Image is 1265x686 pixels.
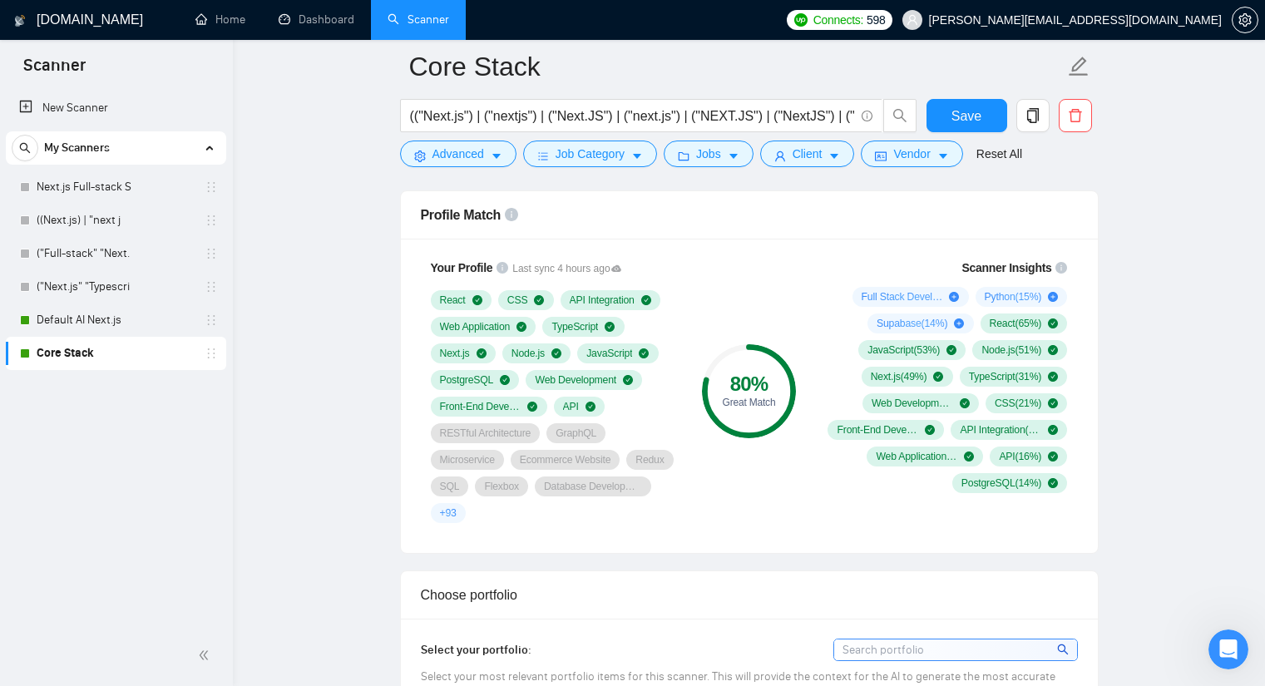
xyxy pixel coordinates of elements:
span: caret-down [728,150,739,162]
span: PostgreSQL ( 14 %) [961,476,1041,490]
span: holder [205,313,218,327]
span: check-circle [641,295,651,305]
span: 598 [867,11,885,29]
span: check-circle [527,402,537,412]
span: idcard [875,150,887,162]
span: smiley reaction [188,500,231,533]
span: info-circle [505,208,518,221]
span: plus-circle [949,292,959,302]
button: userClientcaret-down [760,141,855,167]
button: go back [11,7,42,38]
span: API Integration [570,294,635,307]
iframe: Intercom live chat [1208,629,1248,669]
span: holder [205,347,218,360]
button: barsJob Categorycaret-down [523,141,657,167]
button: setting [1232,7,1258,33]
span: Redux [635,453,664,466]
span: check-circle [1048,478,1058,488]
span: disappointed reaction [101,500,145,533]
div: 80 % [702,374,796,394]
span: 😞 [111,500,135,533]
a: ("Full-stack" "Next. [37,237,195,270]
span: Node.js [511,347,545,360]
span: GraphQL [556,427,596,440]
span: caret-down [491,150,502,162]
span: folder [678,150,689,162]
span: caret-down [937,150,949,162]
span: holder [205,280,218,294]
div: Close [292,7,322,37]
span: Database Development [544,480,642,493]
span: search [12,142,37,154]
a: ("Next.js" "Typescri [37,270,195,304]
span: Client [793,145,823,163]
span: Job Category [556,145,625,163]
span: Web Development [535,373,616,387]
span: check-circle [1048,425,1058,435]
span: info-circle [862,111,872,121]
span: JavaScript [586,347,632,360]
span: CSS ( 21 %) [995,397,1041,410]
span: copy [1017,108,1049,123]
span: + 93 [440,506,457,520]
span: Scanner [10,53,99,88]
span: Your Profile [431,261,493,274]
span: JavaScript ( 53 %) [867,343,940,357]
span: RESTful Architecture [440,427,531,440]
span: search [1057,640,1071,659]
button: settingAdvancedcaret-down [400,141,516,167]
a: Core Stack [37,337,195,370]
div: Did this answer your question? [20,483,313,501]
div: Choose portfolio [421,571,1078,619]
img: upwork-logo.png [794,13,808,27]
span: Full Stack Development ( 77 %) [862,290,943,304]
span: Profile Match [421,208,502,222]
span: Jobs [696,145,721,163]
span: check-circle [500,375,510,385]
span: check-circle [1048,318,1058,328]
span: API [563,400,579,413]
span: Save [951,106,981,126]
span: Advanced [432,145,484,163]
span: React ( 65 %) [990,317,1042,330]
span: check-circle [639,348,649,358]
input: Scanner name... [409,46,1065,87]
span: API Integration ( 18 %) [960,423,1041,437]
span: check-circle [605,322,615,332]
span: neutral face reaction [145,500,188,533]
span: Node.js ( 51 %) [981,343,1041,357]
span: setting [414,150,426,162]
span: bars [537,150,549,162]
span: TypeScript ( 31 %) [969,370,1042,383]
span: check-circle [551,348,561,358]
div: Great Match [702,397,796,407]
span: info-circle [497,262,508,274]
span: Select your portfolio: [421,643,531,657]
span: React [440,294,466,307]
span: user [907,14,918,26]
button: search [883,99,917,132]
li: My Scanners [6,131,226,370]
span: Front-End Development ( 19 %) [837,423,918,437]
span: holder [205,214,218,227]
span: Vendor [893,145,930,163]
span: Connects: [813,11,863,29]
span: check-circle [1048,372,1058,382]
span: check-circle [472,295,482,305]
span: Web Application ( 17 %) [876,450,957,463]
span: plus-circle [954,318,964,328]
span: setting [1233,13,1258,27]
span: Web Application [440,320,511,333]
span: check-circle [933,372,943,382]
input: Search Freelance Jobs... [410,106,854,126]
span: info-circle [1055,262,1067,274]
span: SQL [440,480,460,493]
span: TypeScript [551,320,598,333]
span: Microservice [440,453,495,466]
span: caret-down [631,150,643,162]
span: Scanner Insights [961,262,1051,274]
a: setting [1232,13,1258,27]
a: dashboardDashboard [279,12,354,27]
a: ((Next.js) | "next j [37,204,195,237]
span: PostgreSQL [440,373,494,387]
